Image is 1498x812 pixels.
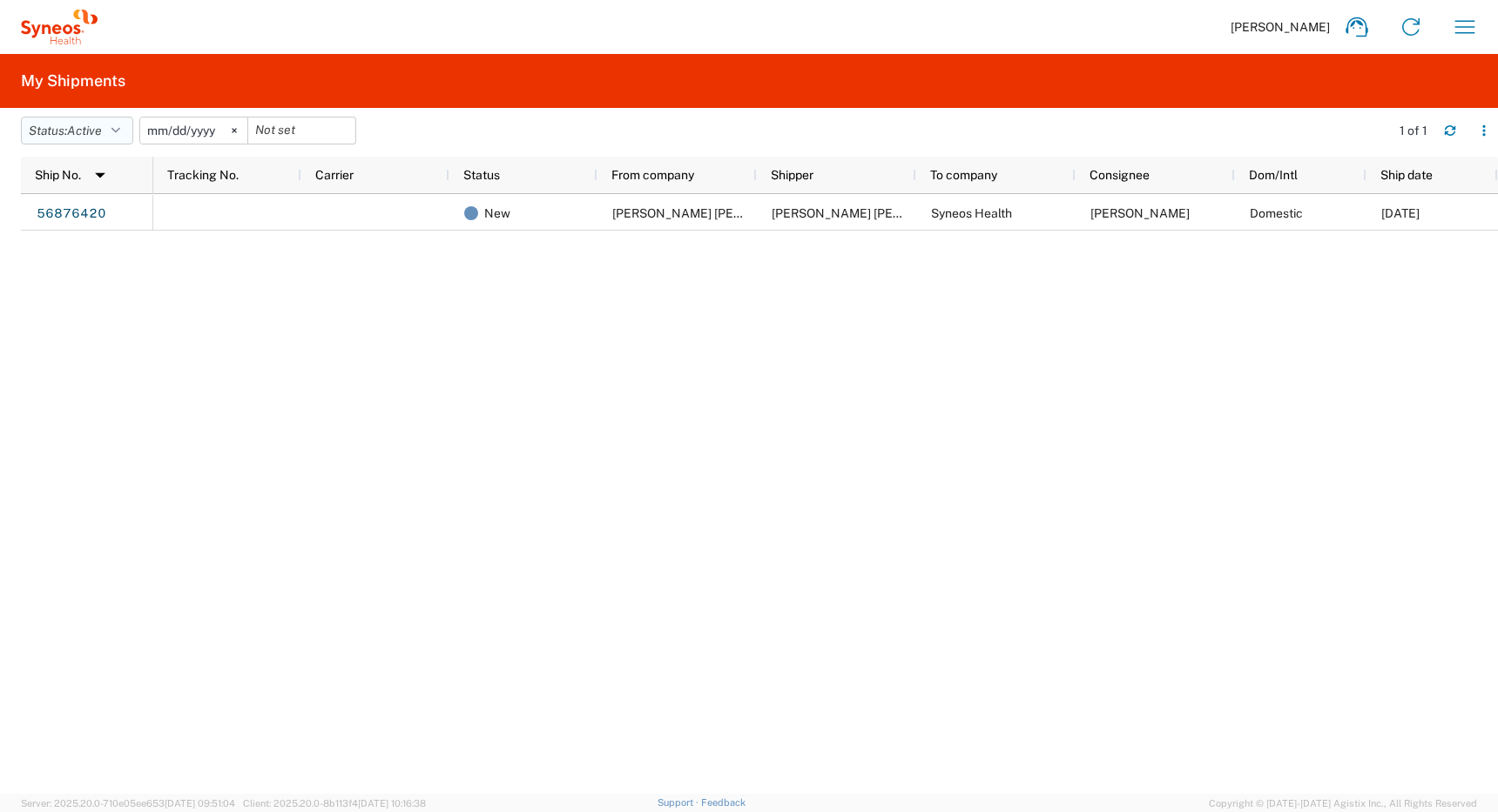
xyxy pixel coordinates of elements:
span: Copyright © [DATE]-[DATE] Agistix Inc., All Rights Reserved [1209,795,1477,811]
span: From company [611,168,694,182]
span: Consignee [1090,168,1150,182]
a: Support [658,797,701,808]
span: To company [930,168,997,182]
h2: My Shipments [21,70,125,91]
span: Carrier [315,168,354,182]
input: Not set [140,117,247,144]
span: Server: 2025.20.0-710e05ee653 [21,798,235,809]
span: Tracking No. [167,168,239,182]
span: New [484,195,510,232]
span: Status [463,168,500,182]
span: Shaun Villafana [1090,206,1190,220]
div: 1 of 1 [1400,123,1430,138]
span: Shiva Kalhor Monfared [612,206,813,220]
input: Not set [248,117,355,144]
span: [DATE] 09:51:04 [165,798,235,809]
span: Syneos Health [931,206,1012,220]
span: Active [67,124,102,138]
span: Shiva Kalhor Monfared [772,206,973,220]
a: Feedback [701,797,746,808]
span: Client: 2025.20.0-8b113f4 [243,798,426,809]
span: [PERSON_NAME] [1231,19,1330,35]
span: Dom/Intl [1249,168,1298,182]
span: 09/20/2025 [1381,206,1420,220]
button: Status:Active [21,117,133,144]
span: Ship date [1380,168,1433,182]
span: Ship No. [35,168,81,182]
span: [DATE] 10:16:38 [358,798,426,809]
span: Domestic [1250,206,1303,220]
img: arrow-dropdown.svg [86,161,114,189]
a: 56876420 [36,200,107,228]
span: Shipper [771,168,813,182]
